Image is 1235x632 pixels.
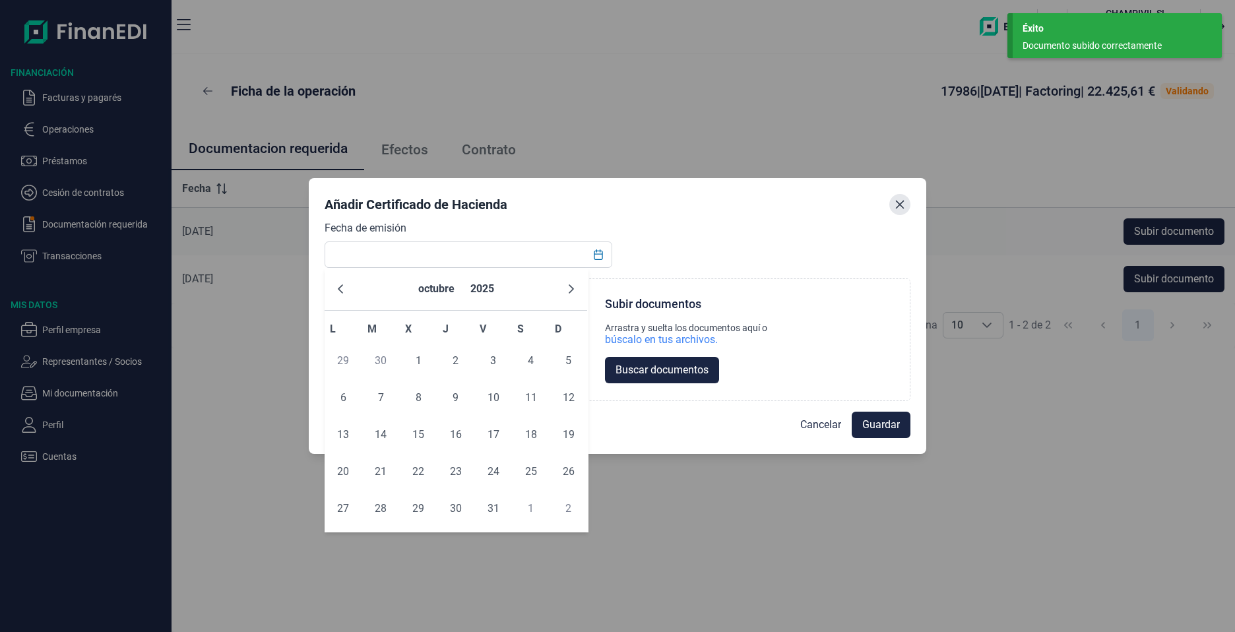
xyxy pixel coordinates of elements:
span: 8 [405,385,431,411]
span: 29 [405,495,431,522]
div: Documento subido correctamente [1023,39,1202,53]
button: Choose Month [413,273,460,305]
span: 26 [555,458,582,485]
span: 30 [443,495,469,522]
button: Choose Year [465,273,499,305]
div: Añadir Certificado de Hacienda [325,195,507,214]
span: D [555,323,561,335]
span: 21 [367,458,394,485]
td: 14/10/2025 [362,416,400,453]
span: X [405,323,412,335]
td: 10/10/2025 [474,379,512,416]
label: Fecha de emisión [325,220,406,236]
span: 14 [367,422,394,448]
span: 19 [555,422,582,448]
td: 02/10/2025 [437,342,475,379]
button: Close [889,194,910,215]
button: Guardar [852,412,910,438]
div: búscalo en tus archivos. [605,333,767,346]
span: 17 [480,422,507,448]
span: 2 [443,348,469,374]
span: 13 [330,422,356,448]
td: 30/09/2025 [362,342,400,379]
td: 05/10/2025 [550,342,587,379]
td: 21/10/2025 [362,453,400,490]
span: 5 [555,348,582,374]
td: 30/10/2025 [437,490,475,527]
span: J [443,323,449,335]
td: 13/10/2025 [325,416,362,453]
div: búscalo en tus archivos. [605,333,718,346]
span: 30 [367,348,394,374]
span: S [517,323,524,335]
span: 4 [518,348,544,374]
span: 25 [518,458,544,485]
td: 28/10/2025 [362,490,400,527]
span: 27 [330,495,356,522]
button: Cancelar [790,412,852,438]
span: Guardar [862,417,900,433]
td: 27/10/2025 [325,490,362,527]
span: 22 [405,458,431,485]
td: 22/10/2025 [400,453,437,490]
td: 26/10/2025 [550,453,587,490]
span: 24 [480,458,507,485]
span: 11 [518,385,544,411]
td: 07/10/2025 [362,379,400,416]
button: Previous Month [330,278,351,300]
td: 03/10/2025 [474,342,512,379]
div: Arrastra y suelta los documentos aquí o [605,323,767,333]
span: 1 [518,495,544,522]
button: Buscar documentos [605,357,719,383]
td: 01/11/2025 [512,490,550,527]
td: 19/10/2025 [550,416,587,453]
span: 3 [480,348,507,374]
td: 06/10/2025 [325,379,362,416]
span: V [480,323,486,335]
td: 08/10/2025 [400,379,437,416]
span: 1 [405,348,431,374]
td: 15/10/2025 [400,416,437,453]
td: 29/09/2025 [325,342,362,379]
td: 24/10/2025 [474,453,512,490]
td: 16/10/2025 [437,416,475,453]
div: Choose Date [325,268,588,532]
td: 18/10/2025 [512,416,550,453]
div: Subir documentos [605,296,701,312]
td: 23/10/2025 [437,453,475,490]
td: 09/10/2025 [437,379,475,416]
td: 11/10/2025 [512,379,550,416]
span: 6 [330,385,356,411]
td: 17/10/2025 [474,416,512,453]
div: Éxito [1023,22,1212,36]
span: 15 [405,422,431,448]
td: 02/11/2025 [550,490,587,527]
span: 2 [555,495,582,522]
button: Next Month [561,278,582,300]
td: 25/10/2025 [512,453,550,490]
span: M [367,323,377,335]
span: Cancelar [800,417,841,433]
span: 10 [480,385,507,411]
button: Choose Date [586,243,611,267]
span: 12 [555,385,582,411]
span: 20 [330,458,356,485]
td: 20/10/2025 [325,453,362,490]
span: 18 [518,422,544,448]
span: 28 [367,495,394,522]
span: L [330,323,336,335]
span: 23 [443,458,469,485]
span: 29 [330,348,356,374]
td: 29/10/2025 [400,490,437,527]
span: 31 [480,495,507,522]
span: 9 [443,385,469,411]
td: 12/10/2025 [550,379,587,416]
span: 7 [367,385,394,411]
td: 31/10/2025 [474,490,512,527]
td: 01/10/2025 [400,342,437,379]
span: Buscar documentos [616,362,709,378]
span: 16 [443,422,469,448]
td: 04/10/2025 [512,342,550,379]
